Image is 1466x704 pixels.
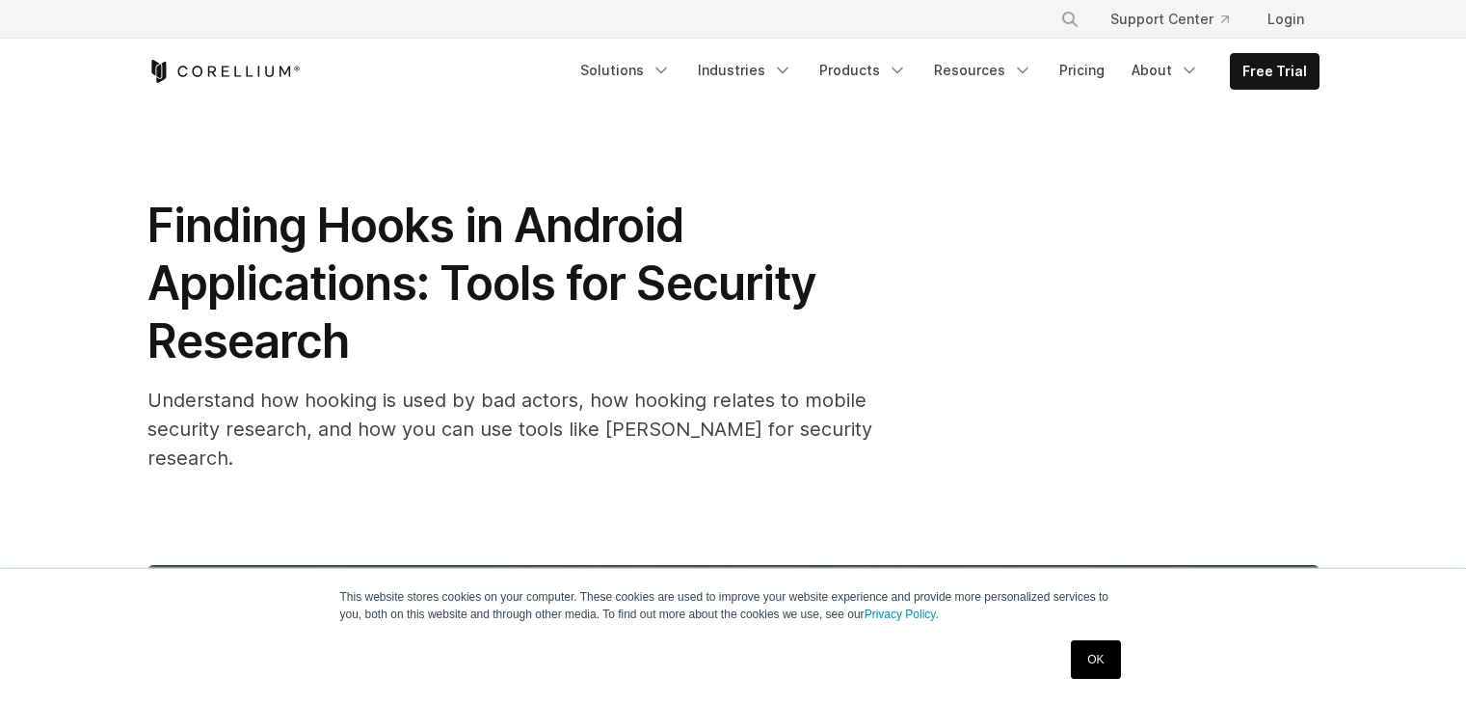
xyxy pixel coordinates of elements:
a: OK [1071,640,1120,679]
div: Navigation Menu [569,53,1319,90]
span: Understand how hooking is used by bad actors, how hooking relates to mobile security research, an... [147,389,872,470]
p: This website stores cookies on your computer. These cookies are used to improve your website expe... [340,588,1127,623]
a: About [1120,53,1211,88]
a: Resources [922,53,1044,88]
a: Support Center [1095,2,1244,37]
a: Solutions [569,53,682,88]
a: Free Trial [1231,54,1319,89]
a: Products [808,53,919,88]
a: Login [1252,2,1319,37]
span: Finding Hooks in Android Applications: Tools for Security Research [147,197,816,369]
a: Industries [686,53,804,88]
div: Navigation Menu [1037,2,1319,37]
a: Pricing [1048,53,1116,88]
a: Corellium Home [147,60,301,83]
a: Privacy Policy. [865,608,939,621]
button: Search [1053,2,1087,37]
